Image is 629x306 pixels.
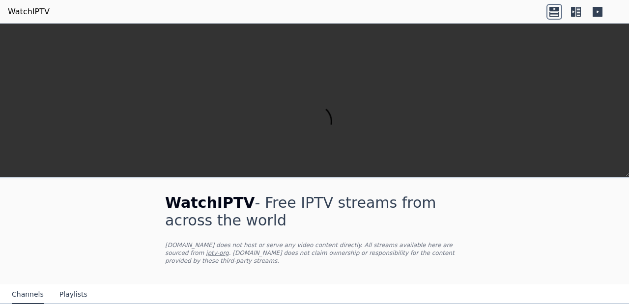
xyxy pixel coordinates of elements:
[165,194,464,229] h1: - Free IPTV streams from across the world
[165,241,464,265] p: [DOMAIN_NAME] does not host or serve any video content directly. All streams available here are s...
[59,285,87,304] button: Playlists
[8,6,50,18] a: WatchIPTV
[12,285,44,304] button: Channels
[165,194,255,211] span: WatchIPTV
[206,250,229,256] a: iptv-org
